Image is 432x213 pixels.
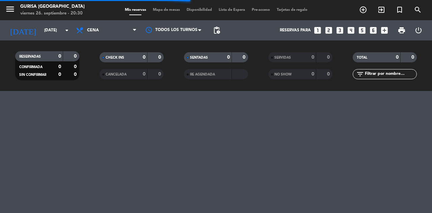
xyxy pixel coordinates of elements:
[369,26,378,35] i: looks_6
[396,55,399,60] strong: 0
[158,72,162,77] strong: 0
[5,23,41,38] i: [DATE]
[20,3,85,10] div: Gurisa [GEOGRAPHIC_DATA]
[20,10,85,17] div: viernes 26. septiembre - 20:30
[243,55,247,60] strong: 0
[358,26,367,35] i: looks_5
[106,73,127,76] span: CANCELADA
[414,26,423,34] i: power_settings_new
[313,26,322,35] i: looks_one
[335,26,344,35] i: looks_3
[183,8,215,12] span: Disponibilidad
[380,26,389,35] i: add_box
[273,8,311,12] span: Tarjetas de regalo
[5,4,15,17] button: menu
[143,55,145,60] strong: 0
[327,72,331,77] strong: 0
[396,6,404,14] i: turned_in_not
[190,56,208,59] span: SENTADAS
[19,65,43,69] span: CONFIRMADA
[414,6,422,14] i: search
[398,26,406,34] span: print
[87,28,99,33] span: Cena
[58,54,61,59] strong: 0
[19,55,41,58] span: RESERVADAS
[364,70,416,78] input: Filtrar por nombre...
[74,64,78,69] strong: 0
[274,56,291,59] span: SERVIDAS
[74,72,78,77] strong: 0
[280,28,311,33] span: Reservas para
[122,8,150,12] span: Mis reservas
[74,54,78,59] strong: 0
[377,6,385,14] i: exit_to_app
[213,26,221,34] span: pending_actions
[5,4,15,14] i: menu
[411,55,415,60] strong: 0
[356,70,364,78] i: filter_list
[190,73,215,76] span: RE AGENDADA
[143,72,145,77] strong: 0
[312,55,314,60] strong: 0
[215,8,248,12] span: Lista de Espera
[359,6,367,14] i: add_circle_outline
[410,20,427,40] div: LOG OUT
[158,55,162,60] strong: 0
[248,8,273,12] span: Pre-acceso
[106,56,124,59] span: CHECK INS
[58,64,61,69] strong: 0
[327,55,331,60] strong: 0
[58,72,61,77] strong: 0
[63,26,71,34] i: arrow_drop_down
[274,73,292,76] span: NO SHOW
[227,55,230,60] strong: 0
[150,8,183,12] span: Mapa de mesas
[19,73,46,77] span: SIN CONFIRMAR
[324,26,333,35] i: looks_two
[347,26,355,35] i: looks_4
[312,72,314,77] strong: 0
[357,56,367,59] span: TOTAL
